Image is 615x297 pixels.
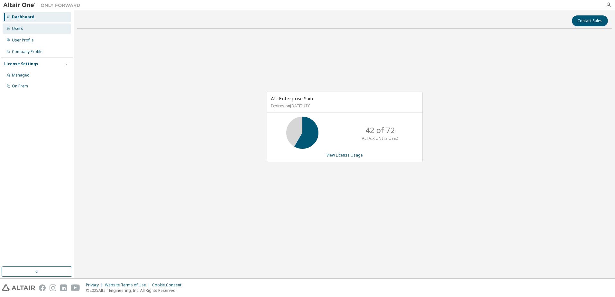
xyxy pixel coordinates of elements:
[86,283,105,288] div: Privacy
[271,103,417,109] p: Expires on [DATE] UTC
[12,26,23,31] div: Users
[572,15,608,26] button: Contact Sales
[60,284,67,291] img: linkedin.svg
[271,95,315,102] span: AU Enterprise Suite
[71,284,80,291] img: youtube.svg
[365,125,395,136] p: 42 of 72
[105,283,152,288] div: Website Terms of Use
[12,38,34,43] div: User Profile
[12,49,42,54] div: Company Profile
[12,73,30,78] div: Managed
[86,288,185,293] p: © 2025 Altair Engineering, Inc. All Rights Reserved.
[326,152,363,158] a: View License Usage
[152,283,185,288] div: Cookie Consent
[2,284,35,291] img: altair_logo.svg
[3,2,84,8] img: Altair One
[12,84,28,89] div: On Prem
[12,14,34,20] div: Dashboard
[362,136,399,141] p: ALTAIR UNITS USED
[39,284,46,291] img: facebook.svg
[50,284,56,291] img: instagram.svg
[4,61,38,67] div: License Settings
